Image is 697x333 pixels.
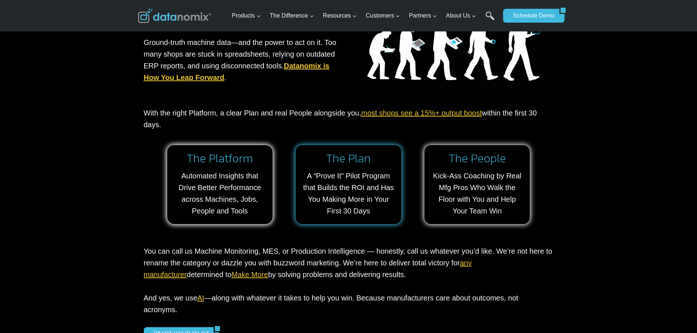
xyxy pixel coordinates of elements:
a: Privacy Policy [100,163,123,168]
a: Search [486,11,495,28]
a: Schedule Demo [503,9,559,23]
p: You can call us Machine Monitoring, MES, or Production Intelligence — honestly, call us whatever ... [144,245,554,315]
span: State/Region [165,90,193,97]
span: About Us [446,11,476,20]
span: Last Name [165,0,188,7]
span: The Difference [270,11,314,20]
span: Partners [409,11,437,20]
a: Terms [82,163,93,168]
span: Products [232,11,261,20]
p: Ground-truth machine data—and the power to act on it. Too many shops are stuck in spreadsheets, r... [144,37,343,83]
a: Datanomix is How You Leap Forward [144,62,330,82]
span: Customers [366,11,400,20]
a: AI [197,294,204,302]
p: With the right Platform, a clear Plan and real People alongside you, within the first 30 days. [144,107,554,130]
span: Resources [323,11,357,20]
a: most shops see a 15%+ output boost [361,109,482,117]
span: Phone number [165,30,198,37]
img: Datanomix is the missing link. [355,4,554,90]
iframe: Popup CTA [4,204,121,329]
img: Datanomix [138,8,211,23]
nav: Primary Navigation [229,4,499,28]
a: Make More [232,270,268,279]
